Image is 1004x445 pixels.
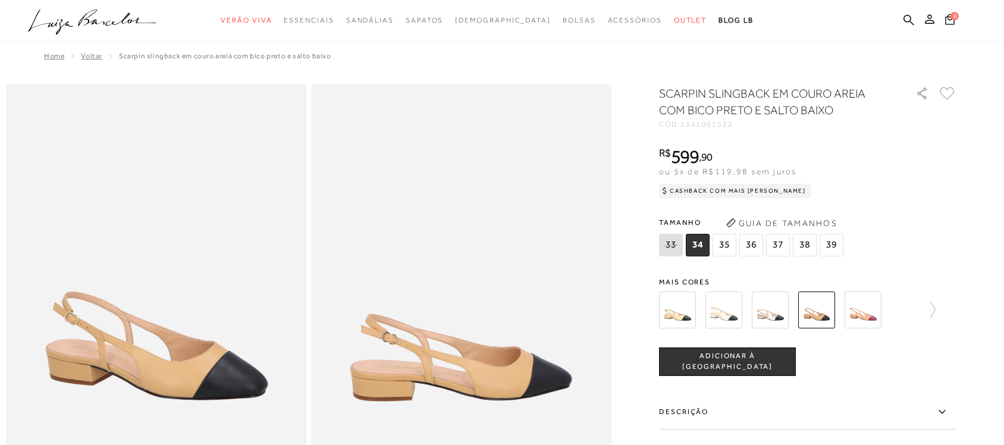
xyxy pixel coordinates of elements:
img: SCARPIN SLINGBACK EM COURO BEGE BLUSH COM SALTO BLOCO BAIXO [845,292,881,328]
span: 37 [766,234,790,256]
span: Tamanho [659,214,846,231]
span: 0 [950,12,959,20]
a: categoryNavScreenReaderText [221,10,272,32]
span: [DEMOGRAPHIC_DATA] [455,16,551,24]
label: Descrição [659,395,956,430]
a: categoryNavScreenReaderText [674,10,707,32]
div: Cashback com Mais [PERSON_NAME] [659,184,811,198]
span: BLOG LB [719,16,753,24]
button: ADICIONAR À [GEOGRAPHIC_DATA] [659,347,796,376]
span: 90 [701,151,713,163]
a: Home [44,52,64,60]
img: SCARPIN SLINGBACK COM SALTO BLOCO BAIXO EM COURO OFF WHITE [705,292,742,328]
img: SCARPIN SLINGBACK EM COURO AREIA COM BICO PRETO E SALTO BAIXO [798,292,835,328]
span: 39 [820,234,843,256]
span: 1341001522 [680,120,733,129]
h1: SCARPIN SLINGBACK EM COURO AREIA COM BICO PRETO E SALTO BAIXO [659,85,882,118]
span: Mais cores [659,278,956,286]
a: categoryNavScreenReaderText [608,10,662,32]
span: Sandálias [346,16,394,24]
a: categoryNavScreenReaderText [346,10,394,32]
span: SCARPIN SLINGBACK EM COURO AREIA COM BICO PRETO E SALTO BAIXO [119,52,331,60]
span: Essenciais [284,16,334,24]
span: 599 [671,146,699,167]
a: noSubCategoriesText [455,10,551,32]
span: 36 [739,234,763,256]
i: R$ [659,148,671,158]
span: 34 [686,234,710,256]
span: Acessórios [608,16,662,24]
span: 35 [713,234,736,256]
span: 38 [793,234,817,256]
img: SCARPIN SLINGBACK COM SALTO BLOCO BAIXO EM COURO BEGE TRIGO [659,292,696,328]
a: categoryNavScreenReaderText [563,10,596,32]
a: categoryNavScreenReaderText [284,10,334,32]
span: ADICIONAR À [GEOGRAPHIC_DATA] [660,351,795,372]
a: BLOG LB [719,10,753,32]
i: , [699,152,713,162]
button: 0 [942,13,958,29]
a: categoryNavScreenReaderText [406,10,443,32]
button: Guia de Tamanhos [722,214,841,233]
a: Voltar [81,52,102,60]
div: CÓD: [659,121,897,128]
img: SCARPIN SLINGBACK COM SALTO BLOCO BAIXO METALIZADO DOURADO [752,292,789,328]
span: Outlet [674,16,707,24]
span: Sapatos [406,16,443,24]
span: Verão Viva [221,16,272,24]
span: ou 5x de R$119,98 sem juros [659,167,796,176]
span: 33 [659,234,683,256]
span: Bolsas [563,16,596,24]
